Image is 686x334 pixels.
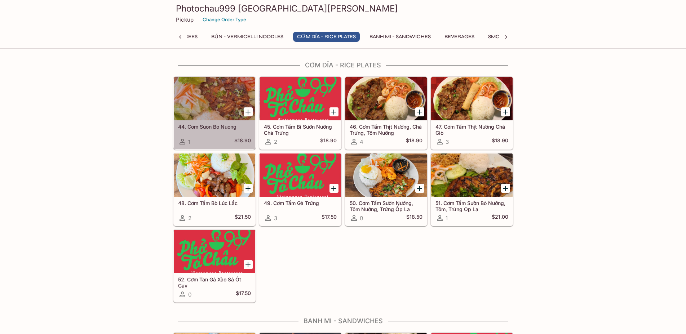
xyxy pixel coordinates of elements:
[415,107,424,116] button: Add 46. Cơm Tấm Thịt Nướng, Chả Trứng, Tôm Nướng
[431,153,513,197] div: 51. Cơm Tấm Sườn Bò Nướng, Tôm, Trứng Op La
[350,124,422,135] h5: 46. Cơm Tấm Thịt Nướng, Chả Trứng, Tôm Nướng
[207,32,287,42] button: BÚN - Vermicelli Noodles
[492,137,508,146] h5: $18.90
[492,214,508,222] h5: $21.00
[235,214,251,222] h5: $21.50
[435,124,508,135] h5: 47. Cơm Tấm Thịt Nướng Chả Giò
[431,77,513,150] a: 47. Cơm Tấm Thịt Nướng Chả Giò3$18.90
[174,77,255,120] div: 44. Com Suon Bo Nuong
[501,184,510,193] button: Add 51. Cơm Tấm Sườn Bò Nướng, Tôm, Trứng Op La
[178,124,251,130] h5: 44. Com Suon Bo Nuong
[435,200,508,212] h5: 51. Cơm Tấm Sườn Bò Nướng, Tôm, Trứng Op La
[176,16,194,23] p: Pickup
[446,138,449,145] span: 3
[431,77,513,120] div: 47. Cơm Tấm Thịt Nướng Chả Giò
[406,214,422,222] h5: $18.50
[173,61,513,69] h4: CƠM DĨA - Rice Plates
[173,230,256,302] a: 52. Cơm Tan Gà Xào Sà Ốt Cay0$17.50
[244,184,253,193] button: Add 48. Cơm Tấm Bò Lúc Lắc
[360,138,363,145] span: 4
[178,276,251,288] h5: 52. Cơm Tan Gà Xào Sà Ốt Cay
[188,138,190,145] span: 1
[199,14,249,25] button: Change Order Type
[345,77,427,150] a: 46. Cơm Tấm Thịt Nướng, Chả Trứng, Tôm Nướng4$18.90
[322,214,337,222] h5: $17.50
[345,153,427,226] a: 50. Cơm Tấm Sườn Nướng, Tôm Nướng, Trứng Ốp La0$18.50
[484,32,557,42] button: Smoothies with Pearls
[174,153,255,197] div: 48. Cơm Tấm Bò Lúc Lắc
[173,77,256,150] a: 44. Com Suon Bo Nuong1$18.90
[244,260,253,269] button: Add 52. Cơm Tan Gà Xào Sà Ốt Cay
[293,32,360,42] button: CƠM DĨA - Rice Plates
[178,200,251,206] h5: 48. Cơm Tấm Bò Lúc Lắc
[173,153,256,226] a: 48. Cơm Tấm Bò Lúc Lắc2$21.50
[366,32,435,42] button: Banh Mi - Sandwiches
[345,77,427,120] div: 46. Cơm Tấm Thịt Nướng, Chả Trứng, Tôm Nướng
[176,3,510,14] h3: Photochau999 [GEOGRAPHIC_DATA][PERSON_NAME]
[274,138,277,145] span: 2
[501,107,510,116] button: Add 47. Cơm Tấm Thịt Nướng Chả Giò
[350,200,422,212] h5: 50. Cơm Tấm Sườn Nướng, Tôm Nướng, Trứng Ốp La
[406,137,422,146] h5: $18.90
[244,107,253,116] button: Add 44. Com Suon Bo Nuong
[259,153,341,226] a: 49. Cơm Tấm Gà Trứng3$17.50
[320,137,337,146] h5: $18.90
[441,32,478,42] button: Beverages
[360,215,363,222] span: 0
[234,137,251,146] h5: $18.90
[236,290,251,299] h5: $17.50
[329,184,338,193] button: Add 49. Cơm Tấm Gà Trứng
[173,317,513,325] h4: Banh Mi - Sandwiches
[264,200,337,206] h5: 49. Cơm Tấm Gà Trứng
[188,215,191,222] span: 2
[329,107,338,116] button: Add 45. Cơm Tấm Bì Sườn Nướng Chả Trứng
[259,77,341,150] a: 45. Cơm Tấm Bì Sườn Nướng Chả Trứng2$18.90
[446,215,448,222] span: 1
[345,153,427,197] div: 50. Cơm Tấm Sườn Nướng, Tôm Nướng, Trứng Ốp La
[260,77,341,120] div: 45. Cơm Tấm Bì Sườn Nướng Chả Trứng
[188,291,191,298] span: 0
[274,215,277,222] span: 3
[431,153,513,226] a: 51. Cơm Tấm Sườn Bò Nướng, Tôm, Trứng Op La1$21.00
[415,184,424,193] button: Add 50. Cơm Tấm Sườn Nướng, Tôm Nướng, Trứng Ốp La
[264,124,337,135] h5: 45. Cơm Tấm Bì Sườn Nướng Chả Trứng
[260,153,341,197] div: 49. Cơm Tấm Gà Trứng
[174,230,255,273] div: 52. Cơm Tan Gà Xào Sà Ốt Cay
